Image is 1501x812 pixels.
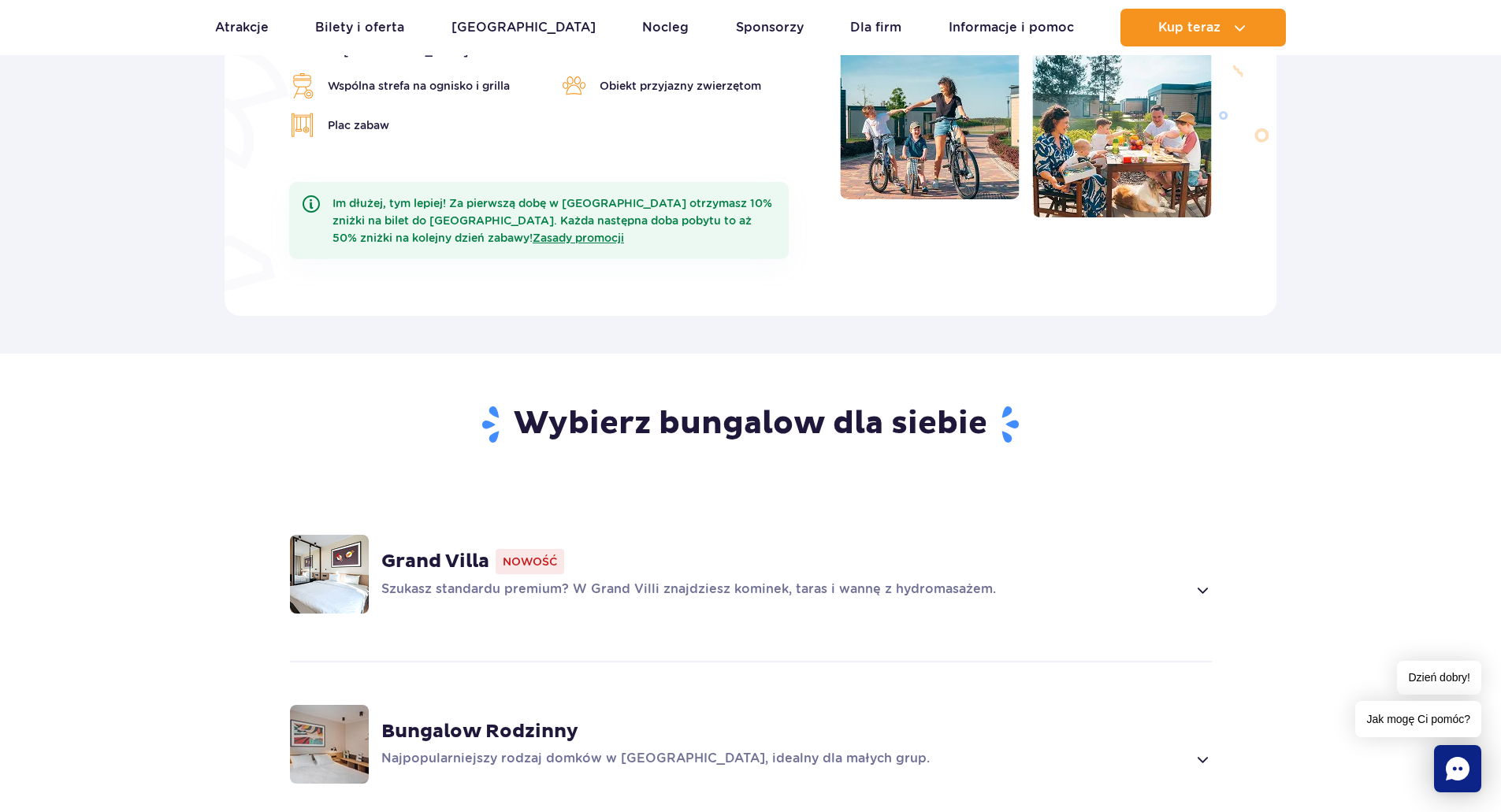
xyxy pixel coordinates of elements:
a: Sponsorzy [736,9,804,46]
span: Kup teraz [1158,20,1220,35]
div: Chat [1434,745,1481,792]
a: Zasady promocji [533,232,624,244]
a: Nocleg [642,9,689,46]
a: Bilety i oferta [315,9,404,46]
span: Obiekt przyjazny zwierzętom [600,78,761,94]
a: [GEOGRAPHIC_DATA] [451,9,596,46]
span: Nowość [496,549,564,574]
strong: Grand Villa [381,550,489,573]
strong: Bungalow Rodzinny [381,720,578,743]
p: Najpopularniejszy rodzaj domków w [GEOGRAPHIC_DATA], idealny dla małych grup. [381,750,1187,769]
p: Szukasz standardu premium? W Grand Villi znajdziesz kominek, taras i wannę z hydromasażem. [381,580,1187,599]
h2: Wybierz bungalow dla siebie [289,404,1212,445]
span: Wspólna strefa na ognisko i grilla [328,78,510,94]
a: Informacje i pomoc [949,9,1074,46]
div: Im dłużej, tym lepiej! Za pierwszą dobę w [GEOGRAPHIC_DATA] otrzymasz 10% zniżki na bilet do [GEO... [289,182,789,259]
button: Kup teraz [1120,9,1286,46]
span: Jak mogę Ci pomóc? [1355,701,1481,737]
a: Dla firm [850,9,901,46]
span: Plac zabaw [328,117,389,133]
span: Dzień dobry! [1397,661,1481,695]
a: Atrakcje [215,9,269,46]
